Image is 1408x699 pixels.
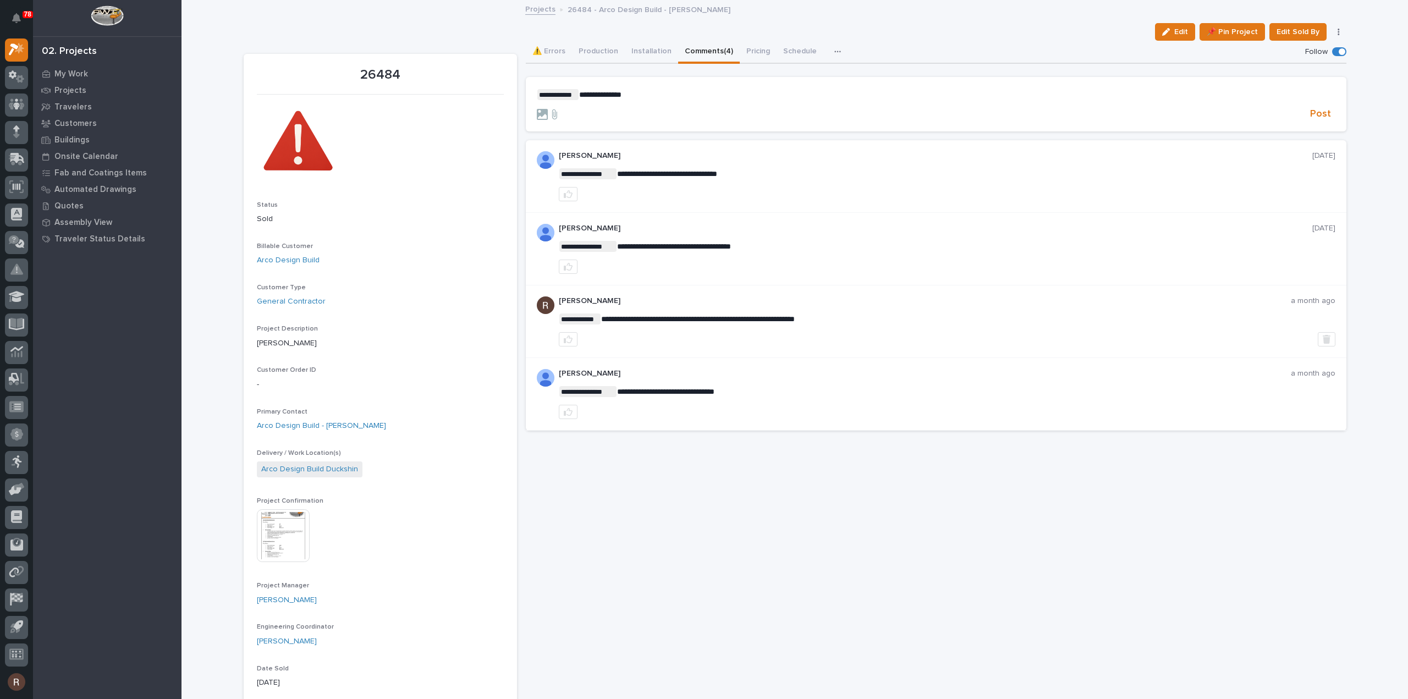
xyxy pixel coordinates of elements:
p: [DATE] [1312,151,1335,161]
p: Sold [257,213,504,225]
a: [PERSON_NAME] [257,636,317,647]
p: Quotes [54,201,84,211]
img: AD5-WCmqz5_Kcnfb-JNJs0Fv3qBS0Jz1bxG2p1UShlkZ8J-3JKvvASxRW6Lr0wxC8O3POQnnEju8qItGG9E5Uxbglh-85Yquq... [537,369,554,387]
a: [PERSON_NAME] [257,595,317,606]
p: a month ago [1291,369,1335,378]
a: Projects [33,82,182,98]
p: Traveler Status Details [54,234,145,244]
button: Production [572,41,625,64]
span: Status [257,202,278,208]
button: 📌 Pin Project [1200,23,1265,41]
img: AATXAJzQ1Gz112k1-eEngwrIHvmFm-wfF_dy1drktBUI=s96-c [537,296,554,314]
button: Comments (4) [678,41,740,64]
p: My Work [54,69,88,79]
img: AD5-WCmqz5_Kcnfb-JNJs0Fv3qBS0Jz1bxG2p1UShlkZ8J-3JKvvASxRW6Lr0wxC8O3POQnnEju8qItGG9E5Uxbglh-85Yquq... [537,151,554,169]
p: [PERSON_NAME] [559,224,1312,233]
span: Edit Sold By [1277,25,1319,38]
button: Pricing [740,41,777,64]
span: Engineering Coordinator [257,624,334,630]
button: Schedule [777,41,823,64]
img: AD5-WCmqz5_Kcnfb-JNJs0Fv3qBS0Jz1bxG2p1UShlkZ8J-3JKvvASxRW6Lr0wxC8O3POQnnEju8qItGG9E5Uxbglh-85Yquq... [537,224,554,241]
a: Onsite Calendar [33,148,182,164]
p: Follow [1305,47,1328,57]
span: Project Description [257,326,318,332]
span: Billable Customer [257,243,313,250]
button: Edit [1155,23,1195,41]
button: ⚠️ Errors [526,41,572,64]
a: Automated Drawings [33,181,182,197]
div: 02. Projects [42,46,97,58]
button: like this post [559,332,577,346]
span: Project Manager [257,582,309,589]
p: [DATE] [1312,224,1335,233]
p: 26484 [257,67,504,83]
a: Customers [33,115,182,131]
span: Project Confirmation [257,498,323,504]
span: Date Sold [257,665,289,672]
p: 26484 - Arco Design Build - [PERSON_NAME] [568,3,730,15]
img: T25lEzG6kZSKWDPvmgeE9hC8WM6NrUMIw3T_sOCrUDA [257,101,339,184]
span: Primary Contact [257,409,307,415]
a: Quotes [33,197,182,214]
a: Fab and Coatings Items [33,164,182,181]
p: [PERSON_NAME] [559,296,1291,306]
p: Buildings [54,135,90,145]
p: [PERSON_NAME] [257,338,504,349]
span: Customer Type [257,284,306,291]
a: Projects [525,2,555,15]
button: like this post [559,405,577,419]
button: Notifications [5,7,28,30]
button: Installation [625,41,678,64]
a: Travelers [33,98,182,115]
a: My Work [33,65,182,82]
button: like this post [559,187,577,201]
p: [PERSON_NAME] [559,151,1312,161]
p: Travelers [54,102,92,112]
p: Automated Drawings [54,185,136,195]
a: Traveler Status Details [33,230,182,247]
p: Onsite Calendar [54,152,118,162]
a: Arco Design Build - [PERSON_NAME] [257,420,386,432]
div: Notifications78 [14,13,28,31]
p: - [257,379,504,390]
p: Fab and Coatings Items [54,168,147,178]
button: users-avatar [5,670,28,694]
p: a month ago [1291,296,1335,306]
a: Arco Design Build [257,255,320,266]
p: Assembly View [54,218,112,228]
span: Edit [1174,27,1188,37]
span: Delivery / Work Location(s) [257,450,341,456]
p: Projects [54,86,86,96]
a: Assembly View [33,214,182,230]
span: Post [1310,108,1331,120]
p: [DATE] [257,677,504,689]
button: Post [1306,108,1335,120]
p: 78 [24,10,31,18]
span: Customer Order ID [257,367,316,373]
button: like this post [559,260,577,274]
p: Customers [54,119,97,129]
a: General Contractor [257,296,326,307]
a: Buildings [33,131,182,148]
button: Delete post [1318,332,1335,346]
button: Edit Sold By [1269,23,1327,41]
a: Arco Design Build Duckshin [261,464,358,475]
span: 📌 Pin Project [1207,25,1258,38]
img: Workspace Logo [91,5,123,26]
p: [PERSON_NAME] [559,369,1291,378]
